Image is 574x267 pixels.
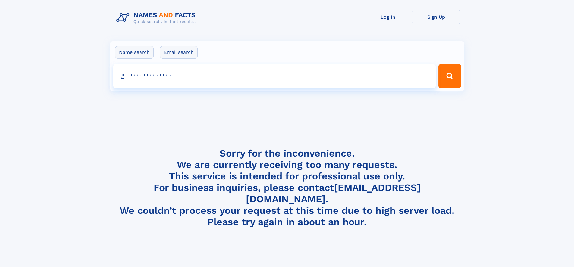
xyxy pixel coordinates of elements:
[113,64,436,88] input: search input
[438,64,461,88] button: Search Button
[115,46,154,59] label: Name search
[160,46,198,59] label: Email search
[412,10,460,24] a: Sign Up
[114,10,201,26] img: Logo Names and Facts
[114,147,460,228] h4: Sorry for the inconvenience. We are currently receiving too many requests. This service is intend...
[364,10,412,24] a: Log In
[246,182,421,205] a: [EMAIL_ADDRESS][DOMAIN_NAME]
